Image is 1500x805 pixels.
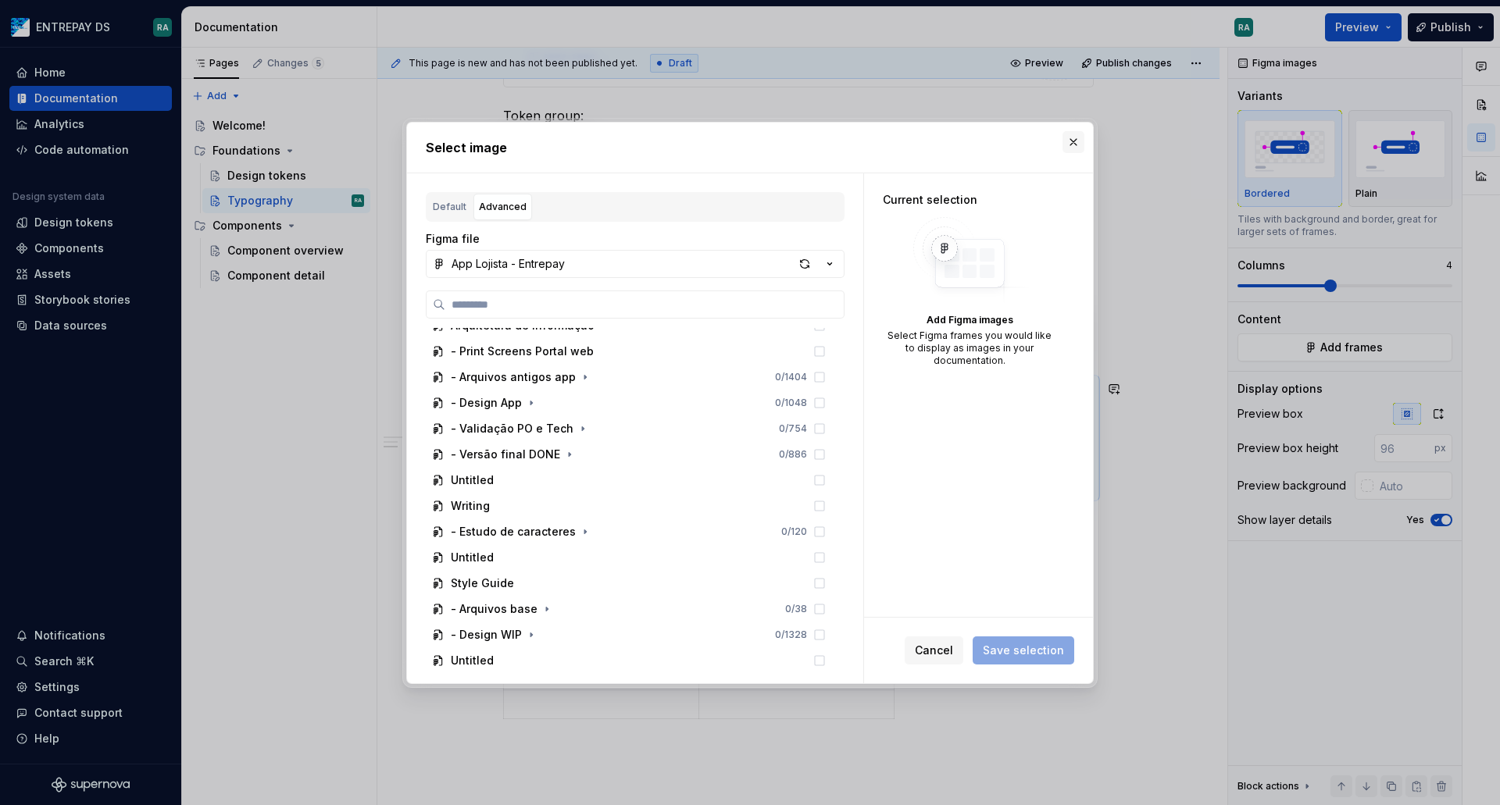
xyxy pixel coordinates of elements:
div: Advanced [479,199,527,215]
div: Add Figma images [883,314,1056,326]
div: 0 / 1048 [775,397,807,409]
button: App Lojista - Entrepay [426,250,845,278]
div: 0 / 38 [785,603,807,615]
div: - Arquivos antigos app [451,369,576,385]
label: Figma file [426,231,480,247]
div: Untitled [451,550,494,565]
button: Cancel [905,636,963,664]
div: Current selection [883,192,1056,208]
div: - Arquivos base [451,601,537,617]
h2: Select image [426,138,1074,157]
div: 0 / 1404 [775,371,807,383]
div: Select Figma frames you would like to display as images in your documentation. [883,329,1056,367]
div: Untitled [451,472,494,488]
div: Untitled [451,653,494,668]
div: 0 / 1328 [775,629,807,641]
div: - Print Screens Portal web [451,344,594,359]
div: App Lojista - Entrepay [452,256,565,272]
div: Writing [451,498,490,514]
div: - Validação PO e Tech [451,421,573,436]
div: - Versão final DONE [451,447,560,462]
span: Cancel [915,643,953,658]
div: 0 / 754 [779,422,807,435]
div: - Estudo de caracteres [451,524,576,540]
div: Default [433,199,466,215]
div: - Design App [451,395,522,411]
div: Style Guide [451,575,514,591]
div: 0 / 120 [781,525,807,538]
div: - Design WIP [451,627,522,643]
div: 0 / 886 [779,448,807,461]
